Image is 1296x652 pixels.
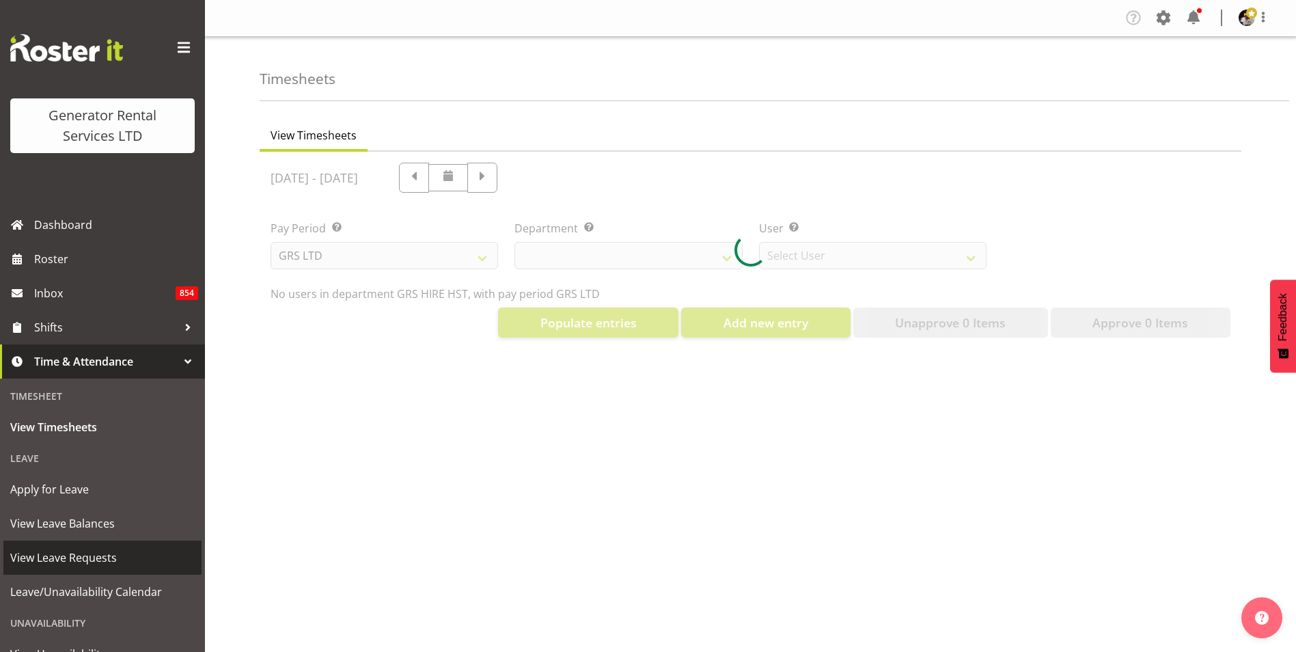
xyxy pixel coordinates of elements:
a: View Leave Balances [3,506,202,541]
span: 854 [176,286,198,300]
span: Apply for Leave [10,479,195,500]
h4: Timesheets [260,71,335,87]
span: View Leave Balances [10,513,195,534]
a: Apply for Leave [3,472,202,506]
span: Feedback [1277,293,1289,341]
div: Unavailability [3,609,202,637]
a: Leave/Unavailability Calendar [3,575,202,609]
div: Timesheet [3,382,202,410]
span: Roster [34,249,198,269]
button: Feedback - Show survey [1270,280,1296,372]
a: View Leave Requests [3,541,202,575]
span: View Timesheets [10,417,195,437]
span: Dashboard [34,215,198,235]
span: Time & Attendance [34,351,178,372]
div: Generator Rental Services LTD [24,105,181,146]
span: View Leave Requests [10,547,195,568]
span: Inbox [34,283,176,303]
span: Shifts [34,317,178,338]
img: andrew-crenfeldtab2e0c3de70d43fd7286f7b271d34304.png [1239,10,1255,26]
span: View Timesheets [271,127,357,144]
div: Leave [3,444,202,472]
a: View Timesheets [3,410,202,444]
img: Rosterit website logo [10,34,123,62]
img: help-xxl-2.png [1255,611,1269,625]
span: Leave/Unavailability Calendar [10,582,195,602]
